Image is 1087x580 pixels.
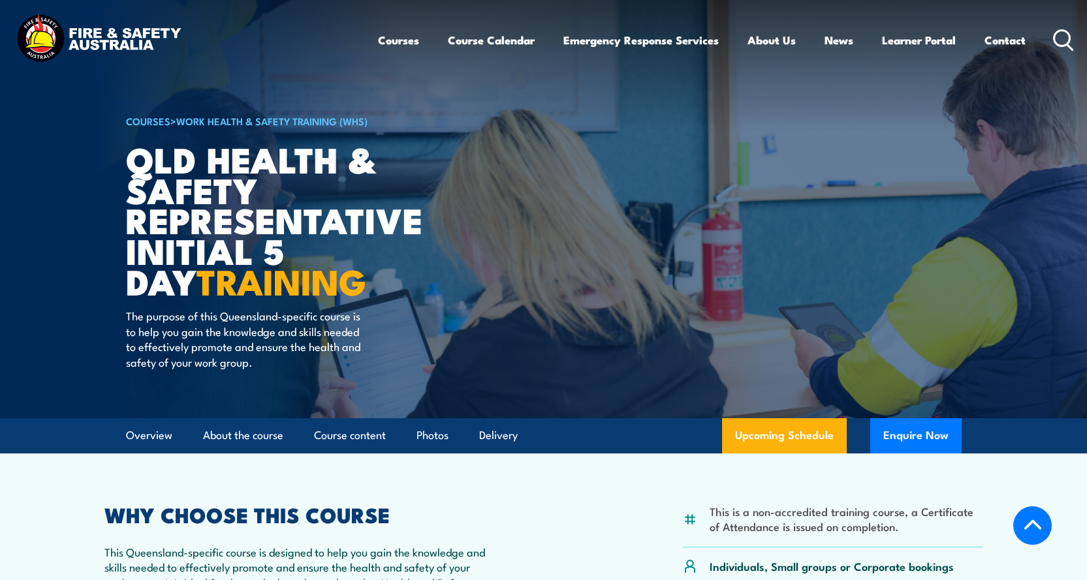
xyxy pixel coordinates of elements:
button: Enquire Now [870,418,962,453]
a: Course Calendar [448,23,535,57]
p: Individuals, Small groups or Corporate bookings [710,558,954,573]
strong: TRAINING [197,253,366,307]
a: Contact [985,23,1026,57]
a: Emergency Response Services [563,23,719,57]
a: COURSES [126,114,170,128]
a: Photos [417,418,449,453]
a: About Us [748,23,796,57]
a: Learner Portal [882,23,956,57]
li: This is a non-accredited training course, a Certificate of Attendance is issued on completion. [710,504,983,534]
a: About the course [203,418,283,453]
a: Upcoming Schedule [722,418,847,453]
a: Delivery [479,418,518,453]
p: The purpose of this Queensland-specific course is to help you gain the knowledge and skills neede... [126,308,364,369]
a: Overview [126,418,172,453]
h1: QLD Health & Safety Representative Initial 5 Day [126,144,449,296]
a: Courses [378,23,419,57]
h6: > [126,113,449,129]
a: Course content [314,418,386,453]
h2: WHY CHOOSE THIS COURSE [104,505,486,523]
a: Work Health & Safety Training (WHS) [176,114,368,128]
a: News [825,23,853,57]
